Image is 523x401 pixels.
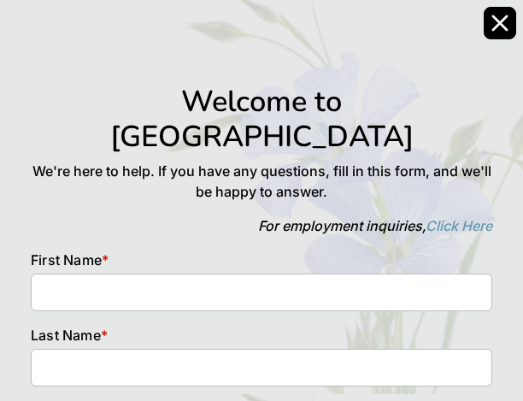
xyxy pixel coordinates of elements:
[484,7,516,39] button: Close
[426,217,492,234] a: Click Here
[31,251,102,268] span: First Name
[31,327,101,344] span: Last Name
[31,215,492,236] p: For employment inquiries,
[31,161,492,202] p: We're here to help. If you have any questions, fill in this form, and we'll be happy to answer.
[31,84,492,154] h1: Welcome to [GEOGRAPHIC_DATA]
